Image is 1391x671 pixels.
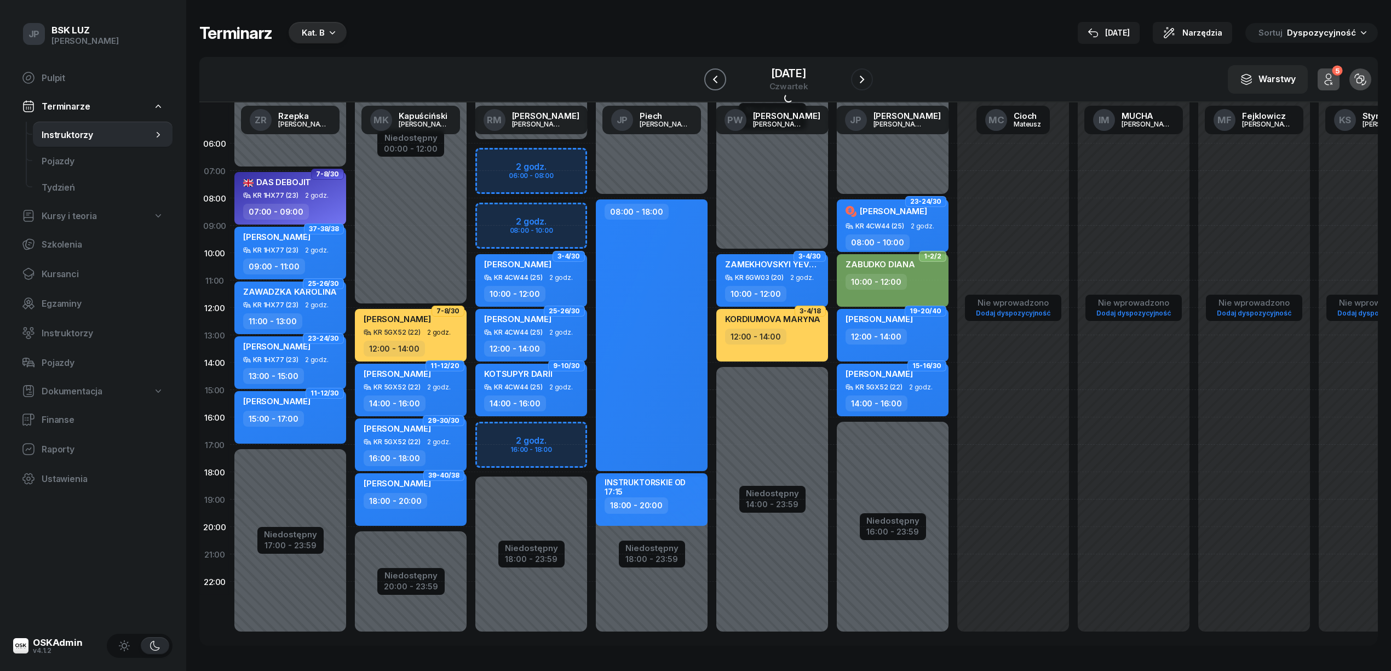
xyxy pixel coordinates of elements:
span: [PERSON_NAME] [364,369,431,379]
div: Nie wprowadzono [972,298,1055,308]
div: 13:00 - 15:00 [243,368,304,384]
div: 18:00 - 23:59 [505,552,558,564]
span: 11-12/30 [311,392,339,394]
div: KR 4CW44 (25) [855,222,904,230]
button: Niedostępny18:00 - 23:59 [505,542,558,566]
span: Instruktorzy [42,328,164,339]
div: INSTRUKTORSKIE OD 17:15 [605,478,701,496]
a: Instruktorzy [33,122,173,148]
span: PW [727,116,743,125]
span: 11-12/20 [430,365,459,367]
span: Narzędzia [1182,26,1222,39]
div: 08:00 - 10:00 [846,234,910,250]
a: Dodaj dyspozycyjność [1092,307,1175,319]
div: 21:00 [199,541,230,568]
span: Egzaminy [42,299,164,309]
div: 18:00 - 20:00 [364,493,427,509]
span: ZAMEKHOVSKYI YEVHEN [725,259,826,269]
span: [PERSON_NAME] [243,341,311,352]
div: [PERSON_NAME] [512,112,579,120]
div: [PERSON_NAME] [640,121,692,128]
a: Kursanci [13,261,173,287]
div: Fejklowicz [1242,112,1295,120]
button: Niedostępny17:00 - 23:59 [264,528,317,552]
div: 09:00 [199,212,230,239]
span: Ustawienia [42,474,164,484]
button: Kat. B [285,22,347,44]
div: 16:00 - 18:00 [364,450,426,466]
span: 2 godz. [305,192,329,199]
span: 15-16/30 [912,365,941,367]
div: Kat. B [302,26,325,39]
span: [PERSON_NAME] [846,314,913,324]
a: Egzaminy [13,290,173,317]
button: Sortuj Dyspozycyjność [1245,23,1378,43]
a: Dokumentacja [13,379,173,403]
a: JPPiech[PERSON_NAME] [602,106,701,134]
span: 37-38/38 [309,228,339,230]
span: Pojazdy [42,156,164,167]
div: 14:00 - 16:00 [846,395,907,411]
span: 3-4/30 [557,255,580,257]
button: Niedostępny14:00 - 23:59 [746,487,799,511]
div: 08:00 - 18:00 [605,204,669,220]
div: 12:00 - 14:00 [846,329,907,345]
div: 16:00 [199,404,230,431]
div: [PERSON_NAME] [873,112,941,120]
div: [PERSON_NAME] [399,121,451,128]
div: 18:00 - 20:00 [605,497,668,513]
span: [PERSON_NAME] [243,396,311,406]
div: [PERSON_NAME] [1122,121,1174,128]
div: [PERSON_NAME] [278,121,331,128]
div: KR 5GX52 (22) [373,383,421,391]
span: KORDIUMOVA MARYNA [725,314,820,324]
div: 12:00 - 14:00 [725,329,786,345]
div: Kapuściński [399,112,451,120]
span: 3-4/18 [800,310,821,312]
span: Sortuj [1258,28,1285,38]
span: 2 godz. [790,274,814,282]
div: v4.1.2 [33,647,83,654]
span: [PERSON_NAME] [243,232,311,242]
div: 08:00 [199,185,230,212]
div: Niedostępny [384,134,438,142]
div: Niedostępny [746,489,799,497]
span: 2 godz. [305,356,329,364]
div: 14:00 - 23:59 [746,497,799,509]
span: 2 godz. [427,438,451,446]
div: KR 6GW03 (20) [735,274,784,281]
span: 23-24/30 [910,200,941,203]
span: 19-20/40 [910,310,941,312]
div: 16:00 - 23:59 [866,525,919,536]
div: 18:00 [199,458,230,486]
div: KR 5GX52 (22) [373,438,421,445]
div: 13:00 [199,322,230,349]
div: 20:00 [199,513,230,541]
div: [PERSON_NAME] [1242,121,1295,128]
span: 2 godz. [549,329,573,336]
span: KOTSUPYR DARII [484,369,553,379]
div: OSKAdmin [33,638,83,647]
span: Instruktorzy [42,130,153,140]
a: Terminarze [13,94,173,118]
span: JP [850,116,861,125]
div: Niedostępny [625,544,679,552]
span: [PERSON_NAME] [846,369,913,379]
span: 2 godz. [427,329,451,336]
div: 17:00 - 23:59 [264,538,317,550]
div: [PERSON_NAME] [753,112,820,120]
span: IM [1099,116,1110,125]
div: 5 [1332,65,1342,76]
span: 7-8/30 [436,310,459,312]
div: 14:00 - 16:00 [484,395,546,411]
button: Niedostępny16:00 - 23:59 [866,514,919,538]
div: Piech [640,112,692,120]
a: Raporty [13,436,173,462]
img: logo-xs@2x.png [13,638,28,653]
button: Niedostępny20:00 - 23:59 [384,569,438,593]
div: Niedostępny [866,517,919,525]
span: JP [617,116,628,125]
div: [DATE] [1088,26,1130,39]
a: MKKapuściński[PERSON_NAME] [361,106,460,134]
span: ZR [255,116,267,125]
